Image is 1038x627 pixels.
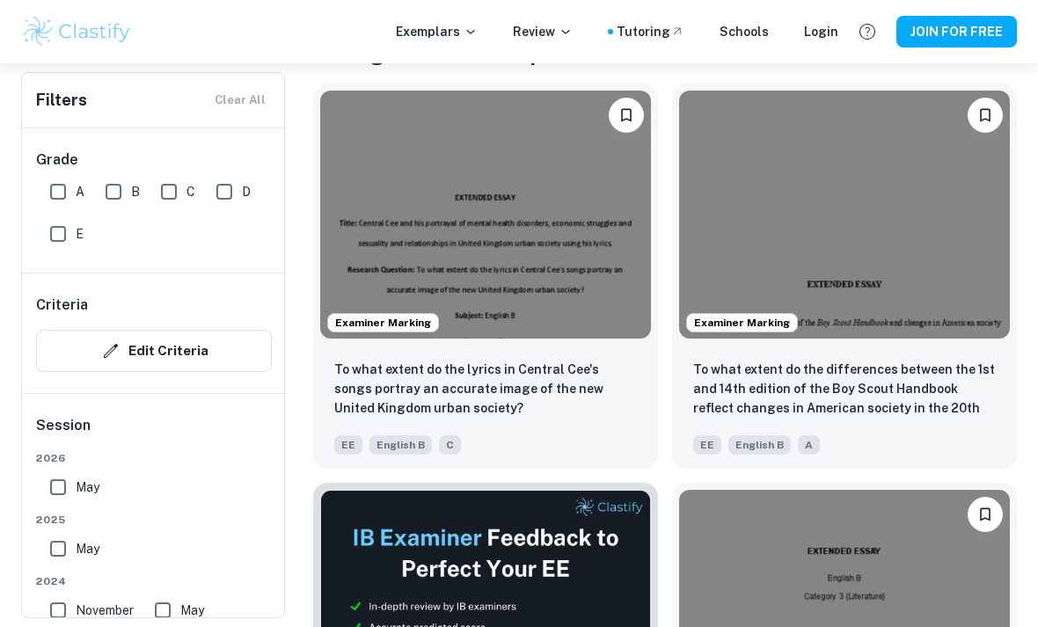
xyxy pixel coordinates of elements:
a: Schools [720,22,769,41]
span: Examiner Marking [328,315,438,331]
span: 2024 [36,573,272,589]
button: JOIN FOR FREE [896,16,1017,47]
span: May [76,539,99,558]
span: May [180,601,204,620]
p: To what extent do the differences between the 1st and 14th edition of the Boy Scout Handbook refl... [693,360,996,419]
h6: Filters [36,88,87,113]
span: May [76,478,99,497]
p: Review [513,22,573,41]
span: A [798,435,820,455]
span: EE [693,435,721,455]
a: Tutoring [617,22,684,41]
img: English B EE example thumbnail: To what extent do the lyrics in Central [320,91,651,339]
span: D [242,182,251,201]
span: 2026 [36,450,272,466]
h6: Criteria [36,295,88,316]
span: C [186,182,195,201]
span: November [76,601,134,620]
span: English B [369,435,432,455]
span: A [76,182,84,201]
button: Help and Feedback [852,17,882,47]
a: Login [804,22,838,41]
span: English B [728,435,791,455]
img: English B EE example thumbnail: To what extent do the differences betwee [679,91,1010,339]
span: B [131,182,140,201]
p: To what extent do the lyrics in Central Cee's songs portray an accurate image of the new United K... [334,360,637,418]
span: 2025 [36,512,272,528]
img: Clastify logo [21,14,133,49]
span: E [76,224,84,244]
h6: Session [36,415,272,450]
h6: Grade [36,149,272,171]
span: C [439,435,461,455]
button: Edit Criteria [36,330,272,372]
span: Examiner Marking [687,315,797,331]
span: EE [334,435,362,455]
p: Exemplars [396,22,478,41]
a: Examiner MarkingPlease log in to bookmark exemplarsTo what extent do the differences between the ... [672,84,1017,469]
button: Please log in to bookmark exemplars [609,98,644,133]
a: Examiner MarkingPlease log in to bookmark exemplarsTo what extent do the lyrics in Central Cee's ... [313,84,658,469]
button: Please log in to bookmark exemplars [968,497,1003,532]
button: Please log in to bookmark exemplars [968,98,1003,133]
